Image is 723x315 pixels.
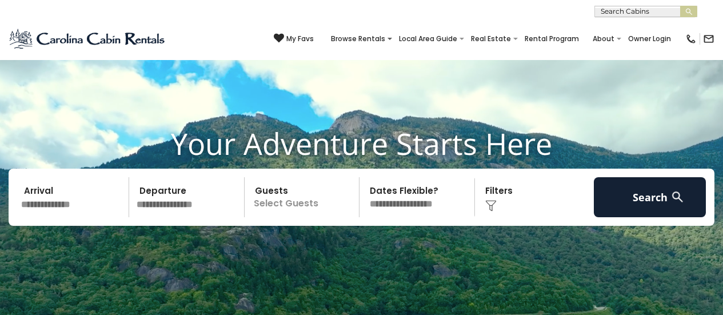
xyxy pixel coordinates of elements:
[622,31,677,47] a: Owner Login
[594,177,706,217] button: Search
[519,31,585,47] a: Rental Program
[325,31,391,47] a: Browse Rentals
[670,190,685,204] img: search-regular-white.png
[587,31,620,47] a: About
[465,31,517,47] a: Real Estate
[9,27,167,50] img: Blue-2.png
[9,126,714,161] h1: Your Adventure Starts Here
[685,33,697,45] img: phone-regular-black.png
[703,33,714,45] img: mail-regular-black.png
[393,31,463,47] a: Local Area Guide
[248,177,359,217] p: Select Guests
[286,34,314,44] span: My Favs
[274,33,314,45] a: My Favs
[485,200,497,212] img: filter--v1.png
